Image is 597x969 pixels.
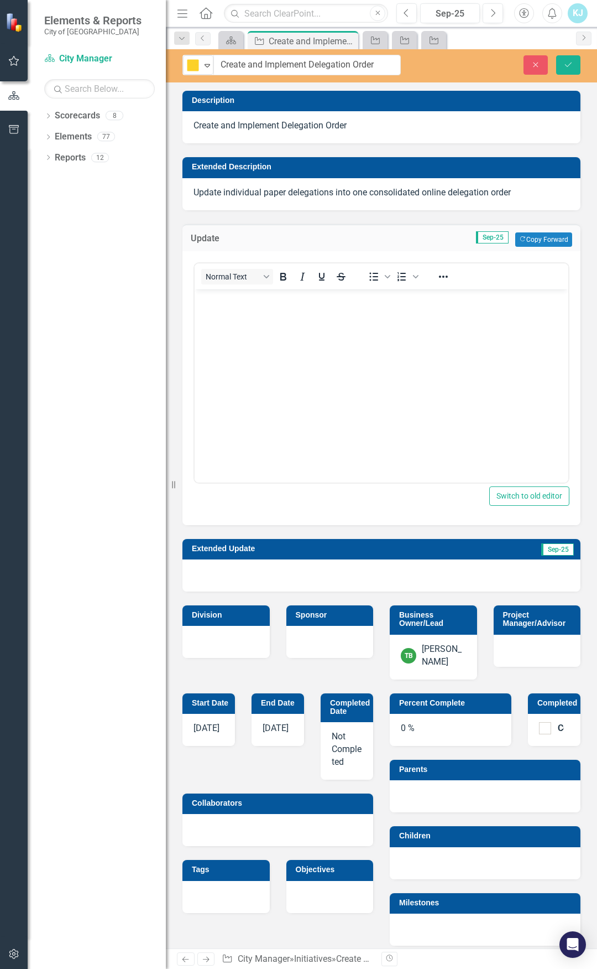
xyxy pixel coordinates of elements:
[296,866,368,874] h3: Objectives
[44,27,142,36] small: City of [GEOGRAPHIC_DATA]
[192,545,442,553] h3: Extended Update
[224,4,388,23] input: Search ClearPoint...
[55,110,100,122] a: Scorecards
[392,269,420,284] div: Numbered list
[434,269,453,284] button: Reveal or hide additional toolbar items
[294,954,332,964] a: Initiatives
[192,163,575,171] h3: Extended Description
[399,765,575,774] h3: Parents
[91,153,109,162] div: 12
[192,699,229,707] h3: Start Date
[195,289,568,483] iframe: Rich Text Area
[568,3,588,23] button: KJ
[401,648,416,664] div: TB
[364,269,392,284] div: Bullet list
[191,234,278,243] h3: Update
[261,699,298,707] h3: End Date
[192,611,264,619] h3: Division
[206,272,260,281] span: Normal Text
[399,832,575,840] h3: Children
[201,269,273,284] button: Block Normal Text
[399,611,472,628] h3: Business Owner/Lead
[55,152,86,164] a: Reports
[274,269,292,284] button: Bold
[399,899,575,907] h3: Milestones
[192,866,264,874] h3: Tags
[559,931,586,958] div: Open Intercom Messenger
[55,131,92,143] a: Elements
[336,954,489,964] div: Create and Implement Delegation Order
[6,13,25,32] img: ClearPoint Strategy
[293,269,312,284] button: Italic
[489,486,569,506] button: Switch to old editor
[330,699,370,716] h3: Completed Date
[321,722,373,780] div: Not Completed
[97,132,115,142] div: 77
[332,269,350,284] button: Strikethrough
[503,611,575,628] h3: Project Manager/Advisor
[541,543,574,556] span: Sep-25
[106,111,123,121] div: 8
[424,7,476,20] div: Sep-25
[537,699,577,707] h3: Completed
[44,53,155,65] a: City Manager
[186,59,200,72] img: Caution
[269,34,355,48] div: Create and Implement Delegation Order
[192,96,575,105] h3: Description
[390,714,511,746] div: 0 %
[263,723,289,733] span: [DATE]
[312,269,331,284] button: Underline
[222,953,373,966] div: » »
[193,186,569,199] p: Update individual paper delegations into one consolidated online delegation order
[476,231,509,243] span: Sep-25
[515,232,572,247] button: Copy Forward
[238,954,290,964] a: City Manager
[296,611,368,619] h3: Sponsor
[420,3,480,23] button: Sep-25
[193,723,219,733] span: [DATE]
[399,699,506,707] h3: Percent Complete
[193,120,347,131] span: Create and Implement Delegation Order
[192,799,368,807] h3: Collaborators
[44,79,155,99] input: Search Below...
[213,55,401,75] input: This field is required
[422,643,466,669] div: [PERSON_NAME]
[44,14,142,27] span: Elements & Reports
